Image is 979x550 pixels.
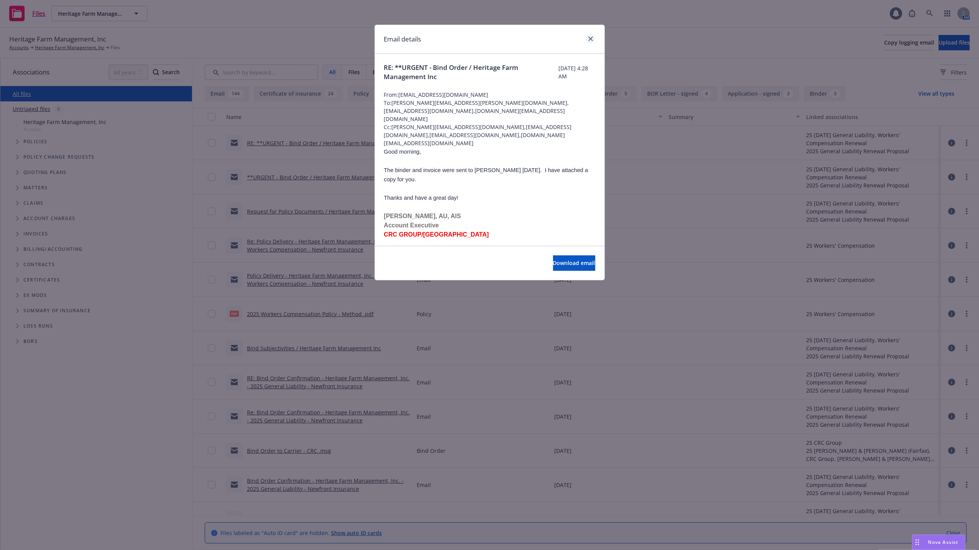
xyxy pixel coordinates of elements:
[384,34,421,44] h1: Email details
[384,149,421,155] span: Good morning,
[553,259,595,267] span: Download email
[384,195,459,201] span: Thanks and have a great day!
[384,91,595,99] span: From: [EMAIL_ADDRESS][DOMAIN_NAME]
[384,222,439,229] span: Account Executive
[384,123,595,147] span: Cc: [PERSON_NAME][EMAIL_ADDRESS][DOMAIN_NAME],[EMAIL_ADDRESS][DOMAIN_NAME],[EMAIL_ADDRESS][DOMAIN...
[558,64,595,80] span: [DATE] 4:28 AM
[586,34,595,43] a: close
[384,213,461,219] span: [PERSON_NAME], AU, AIS
[912,535,965,550] button: Nova Assist
[913,535,922,550] div: Drag to move
[928,539,959,545] span: Nova Assist
[384,167,588,182] span: The binder and invoice were sent to [PERSON_NAME] [DATE]. I have attached a copy for you.
[553,255,595,271] button: Download email
[384,63,559,81] span: RE: **URGENT - Bind Order / Heritage Farm Management Inc
[384,231,489,238] span: CRC GROUP/[GEOGRAPHIC_DATA]
[384,99,595,123] span: To: [PERSON_NAME][EMAIL_ADDRESS][PERSON_NAME][DOMAIN_NAME],[EMAIL_ADDRESS][DOMAIN_NAME],[DOMAIN_N...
